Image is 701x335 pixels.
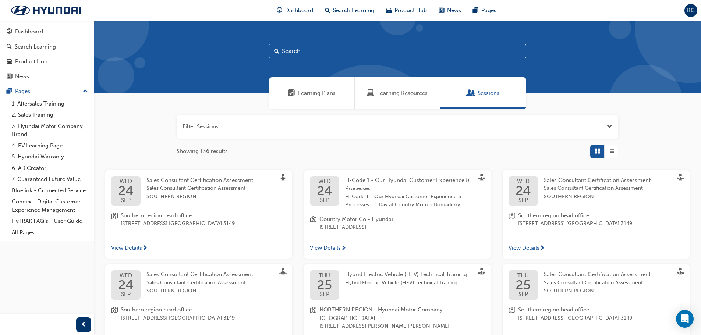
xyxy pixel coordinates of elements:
[319,223,393,232] span: [STREET_ADDRESS]
[509,211,515,228] span: location-icon
[280,268,286,277] span: sessionType_FACE_TO_FACE-icon
[4,3,88,18] img: Trak
[518,306,632,314] span: Southern region head office
[687,6,695,15] span: BC
[304,238,491,259] a: View Details
[118,179,134,184] span: WED
[146,184,275,201] span: Sales Consultant Certification Assessment SOUTHERN REGION
[319,3,380,18] a: search-iconSearch Learning
[317,278,332,292] span: 25
[478,174,485,182] span: sessionType_FACE_TO_FACE-icon
[111,270,286,300] a: WED24SEPSales Consultant Certification AssessmentSales Consultant Certification Assessment SOUTHE...
[394,6,427,15] span: Product Hub
[684,4,697,17] button: BC
[121,314,235,322] span: [STREET_ADDRESS] [GEOGRAPHIC_DATA] 3149
[473,6,478,15] span: pages-icon
[333,6,374,15] span: Search Learning
[516,278,531,292] span: 25
[310,215,485,232] a: location-iconCountry Motor Co - Hyundai[STREET_ADDRESS]
[83,87,88,96] span: up-icon
[288,89,295,97] span: Learning Plans
[516,197,531,203] span: SEP
[15,57,47,66] div: Product Hub
[9,163,91,174] a: 6. AD Creator
[3,40,91,54] a: Search Learning
[467,89,475,97] span: Sessions
[9,140,91,152] a: 4. EV Learning Page
[3,24,91,85] button: DashboardSearch LearningProduct HubNews
[7,58,12,65] span: car-icon
[118,184,134,197] span: 24
[317,273,332,278] span: THU
[7,29,12,35] span: guage-icon
[317,292,332,297] span: SEP
[377,89,428,97] span: Learning Resources
[9,196,91,215] a: Connex - Digital Customer Experience Management
[467,3,502,18] a: pages-iconPages
[9,109,91,121] a: 2. Sales Training
[509,244,539,252] span: View Details
[9,215,91,227] a: HyTRAK FAQ's - User Guide
[345,271,467,278] span: Hybrid Electric Vehicle (HEV) Technical Training
[345,177,470,192] span: H-Code 1 - Our Hyundai Customer Experience & Processes
[304,170,491,259] button: WED24SEPH-Code 1 - Our Hyundai Customer Experience & ProcessesH-Code 1 - Our Hyundai Customer Exp...
[3,25,91,39] a: Dashboard
[118,197,134,203] span: SEP
[15,43,56,51] div: Search Learning
[271,3,319,18] a: guage-iconDashboard
[544,279,672,295] span: Sales Consultant Certification Assessment SOUTHERN REGION
[118,292,134,297] span: SEP
[386,6,392,15] span: car-icon
[439,6,444,15] span: news-icon
[539,245,545,252] span: next-icon
[285,6,313,15] span: Dashboard
[518,314,632,322] span: [STREET_ADDRESS] [GEOGRAPHIC_DATA] 3149
[7,88,12,95] span: pages-icon
[380,3,433,18] a: car-iconProduct Hub
[317,197,332,203] span: SEP
[319,322,485,331] span: [STREET_ADDRESS][PERSON_NAME][PERSON_NAME]
[277,6,282,15] span: guage-icon
[677,174,684,182] span: sessionType_FACE_TO_FACE-icon
[298,89,336,97] span: Learning Plans
[325,6,330,15] span: search-icon
[509,211,684,228] a: location-iconSouthern region head office[STREET_ADDRESS] [GEOGRAPHIC_DATA] 3149
[677,268,684,277] span: sessionType_FACE_TO_FACE-icon
[118,273,134,278] span: WED
[310,306,316,331] span: location-icon
[518,211,632,220] span: Southern region head office
[269,44,526,58] input: Search...
[177,147,228,156] span: Showing 136 results
[9,121,91,140] a: 3. Hyundai Motor Company Brand
[440,77,526,109] a: SessionsSessions
[310,215,316,232] span: location-icon
[3,55,91,68] a: Product Hub
[544,177,651,183] span: Sales Consultant Certification Assessment
[146,279,275,295] span: Sales Consultant Certification Assessment SOUTHERN REGION
[146,271,253,278] span: Sales Consultant Certification Assessment
[317,184,332,197] span: 24
[118,278,134,292] span: 24
[516,273,531,278] span: THU
[319,306,485,322] span: NORTHERN REGION - Hyundai Motor Company [GEOGRAPHIC_DATA]
[15,87,30,96] div: Pages
[121,220,235,228] span: [STREET_ADDRESS] [GEOGRAPHIC_DATA] 3149
[9,174,91,185] a: 7. Guaranteed Future Value
[3,85,91,98] button: Pages
[516,184,531,197] span: 24
[516,179,531,184] span: WED
[367,89,374,97] span: Learning Resources
[341,245,346,252] span: next-icon
[310,244,341,252] span: View Details
[317,179,332,184] span: WED
[3,70,91,83] a: News
[503,170,690,259] button: WED24SEPSales Consultant Certification AssessmentSales Consultant Certification Assessment SOUTHE...
[310,306,485,331] a: location-iconNORTHERN REGION - Hyundai Motor Company [GEOGRAPHIC_DATA][STREET_ADDRESS][PERSON_NAM...
[503,238,690,259] a: View Details
[111,244,142,252] span: View Details
[9,227,91,238] a: All Pages
[7,44,12,50] span: search-icon
[111,306,118,322] span: location-icon
[509,176,684,206] a: WED24SEPSales Consultant Certification AssessmentSales Consultant Certification Assessment SOUTHE...
[447,6,461,15] span: News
